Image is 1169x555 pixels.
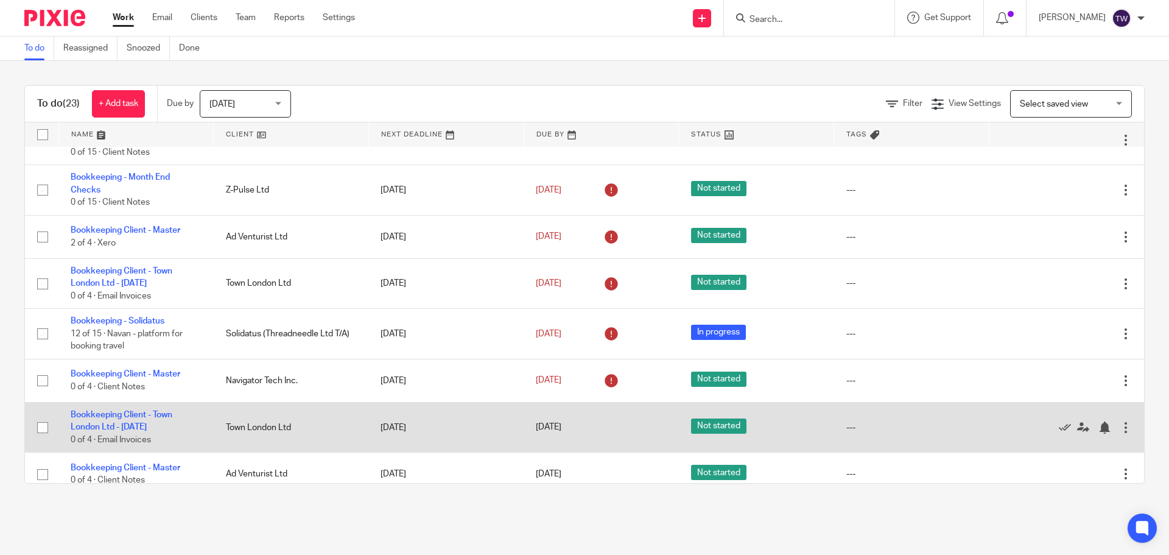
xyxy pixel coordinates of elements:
[691,325,746,340] span: In progress
[1039,12,1106,24] p: [PERSON_NAME]
[71,198,150,207] span: 0 of 15 · Client Notes
[214,215,369,258] td: Ad Venturist Ltd
[236,12,256,24] a: Team
[846,184,977,196] div: ---
[536,330,561,338] span: [DATE]
[368,258,524,308] td: [DATE]
[191,12,217,24] a: Clients
[924,13,971,22] span: Get Support
[536,470,561,478] span: [DATE]
[368,403,524,453] td: [DATE]
[127,37,170,60] a: Snoozed
[536,233,561,241] span: [DATE]
[846,375,977,387] div: ---
[71,436,151,444] span: 0 of 4 · Email Invoices
[691,465,746,480] span: Not started
[71,292,151,300] span: 0 of 4 · Email Invoices
[71,317,164,325] a: Bookkeeping - Solidatus
[214,453,369,496] td: Ad Venturist Ltd
[71,370,180,378] a: Bookkeeping Client - Master
[214,359,369,402] td: Navigator Tech Inc.
[1112,9,1131,28] img: svg%3E
[214,165,369,215] td: Z-Pulse Ltd
[368,359,524,402] td: [DATE]
[903,99,922,108] span: Filter
[71,148,150,157] span: 0 of 15 · Client Notes
[71,226,180,235] a: Bookkeeping Client - Master
[24,37,54,60] a: To do
[71,239,116,247] span: 2 of 4 · Xero
[71,464,180,472] a: Bookkeeping Client - Master
[846,328,977,340] div: ---
[368,309,524,359] td: [DATE]
[691,228,746,243] span: Not started
[71,383,145,391] span: 0 of 4 · Client Notes
[691,275,746,290] span: Not started
[1059,421,1077,433] a: Mark as done
[71,173,170,194] a: Bookkeeping - Month End Checks
[37,97,80,110] h1: To do
[214,403,369,453] td: Town London Ltd
[691,181,746,196] span: Not started
[274,12,304,24] a: Reports
[846,231,977,243] div: ---
[71,267,172,288] a: Bookkeeping Client - Town London Ltd - [DATE]
[71,330,183,351] span: 12 of 15 · Navan - platform for booking travel
[113,12,134,24] a: Work
[846,422,977,434] div: ---
[691,419,746,434] span: Not started
[536,423,561,432] span: [DATE]
[368,215,524,258] td: [DATE]
[63,37,118,60] a: Reassigned
[63,99,80,108] span: (23)
[24,10,85,26] img: Pixie
[368,165,524,215] td: [DATE]
[152,12,172,24] a: Email
[214,309,369,359] td: Solidatus (Threadneedle Ltd T/A)
[846,277,977,289] div: ---
[536,186,561,194] span: [DATE]
[92,90,145,118] a: + Add task
[846,131,867,138] span: Tags
[949,99,1001,108] span: View Settings
[214,258,369,308] td: Town London Ltd
[691,372,746,387] span: Not started
[179,37,209,60] a: Done
[323,12,355,24] a: Settings
[71,476,145,485] span: 0 of 4 · Client Notes
[167,97,194,110] p: Due by
[368,453,524,496] td: [DATE]
[209,100,235,108] span: [DATE]
[71,411,172,431] a: Bookkeeping Client - Town London Ltd - [DATE]
[846,468,977,480] div: ---
[536,279,561,288] span: [DATE]
[748,15,858,26] input: Search
[536,376,561,385] span: [DATE]
[1020,100,1088,108] span: Select saved view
